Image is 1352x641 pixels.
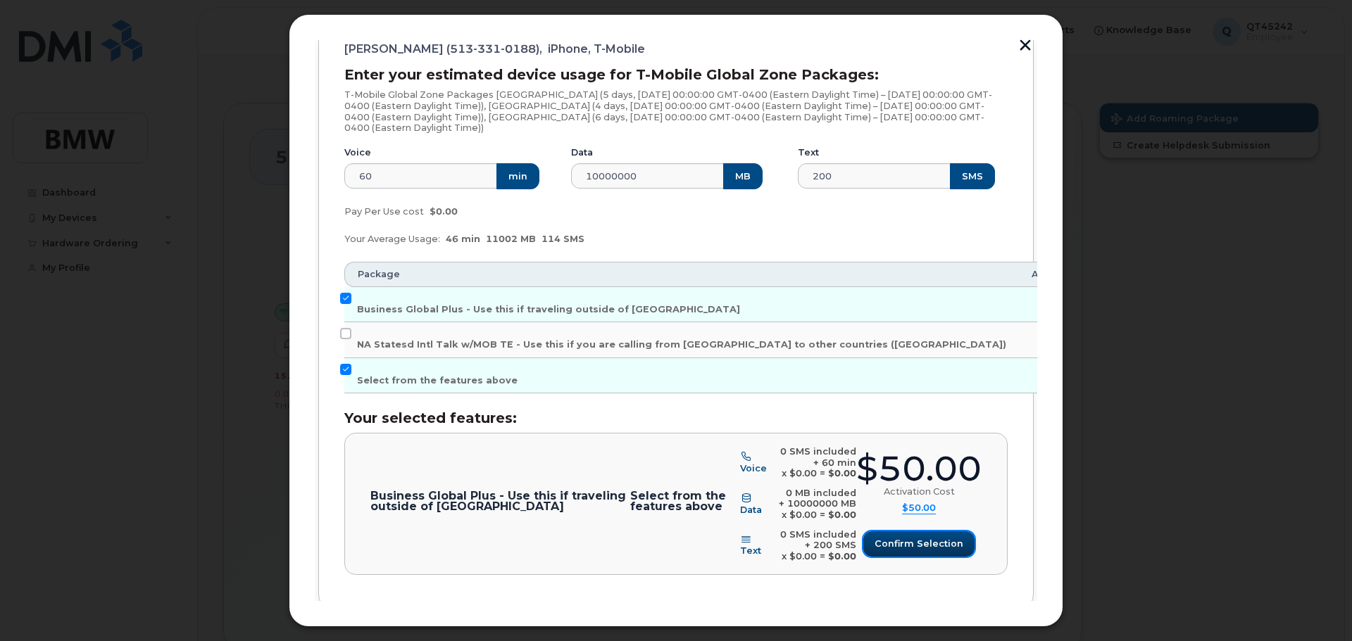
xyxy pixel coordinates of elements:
[856,452,982,486] div: $50.00
[863,531,975,557] button: Confirm selection
[875,537,963,550] span: Confirm selection
[1291,580,1341,630] iframe: Messenger Launcher
[344,410,1008,426] h3: Your selected features:
[571,147,593,158] label: Data
[340,293,351,304] input: Business Global Plus - Use this if traveling outside of [GEOGRAPHIC_DATA]
[430,206,458,217] span: $0.00
[496,163,539,189] button: min
[782,540,856,561] span: + 200 SMS x
[357,375,518,386] span: Select from the features above
[340,364,351,375] input: Select from the features above
[789,468,825,478] span: $0.00 =
[828,551,856,561] b: $0.00
[774,529,856,540] div: 0 SMS included
[344,147,371,158] label: Voice
[740,463,767,474] span: Voice
[740,504,762,515] span: Data
[357,304,740,315] span: Business Global Plus - Use this if traveling outside of [GEOGRAPHIC_DATA]
[344,262,1019,287] th: Package
[778,446,856,457] div: 0 SMS included
[828,509,856,520] b: $0.00
[828,468,856,478] b: $0.00
[789,509,825,520] span: $0.00 =
[542,234,584,244] span: 114 SMS
[798,147,819,158] label: Text
[344,234,440,244] span: Your Average Usage:
[779,498,856,520] span: + 10000000 MB x
[486,234,536,244] span: 11002 MB
[344,67,1008,82] h3: Enter your estimated device usage for T-Mobile Global Zone Packages:
[782,457,856,479] span: + 60 min x
[723,163,763,189] button: MB
[446,234,480,244] span: 46 min
[902,502,936,514] summary: $50.00
[630,490,740,512] p: Select from the features above
[357,339,1006,350] span: NA Statesd Intl Talk w/MOB TE - Use this if you are calling from [GEOGRAPHIC_DATA] to other count...
[344,89,1008,133] p: T-Mobile Global Zone Packages [GEOGRAPHIC_DATA] (5 days, [DATE] 00:00:00 GMT-0400 (Eastern Daylig...
[950,163,995,189] button: SMS
[884,486,955,497] div: Activation Cost
[344,206,424,217] span: Pay Per Use cost
[740,545,761,556] span: Text
[789,551,825,561] span: $0.00 =
[1019,262,1084,287] th: Amount
[370,490,630,512] p: Business Global Plus - Use this if traveling outside of [GEOGRAPHIC_DATA]
[340,328,351,339] input: NA Statesd Intl Talk w/MOB TE - Use this if you are calling from [GEOGRAPHIC_DATA] to other count...
[773,488,856,499] div: 0 MB included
